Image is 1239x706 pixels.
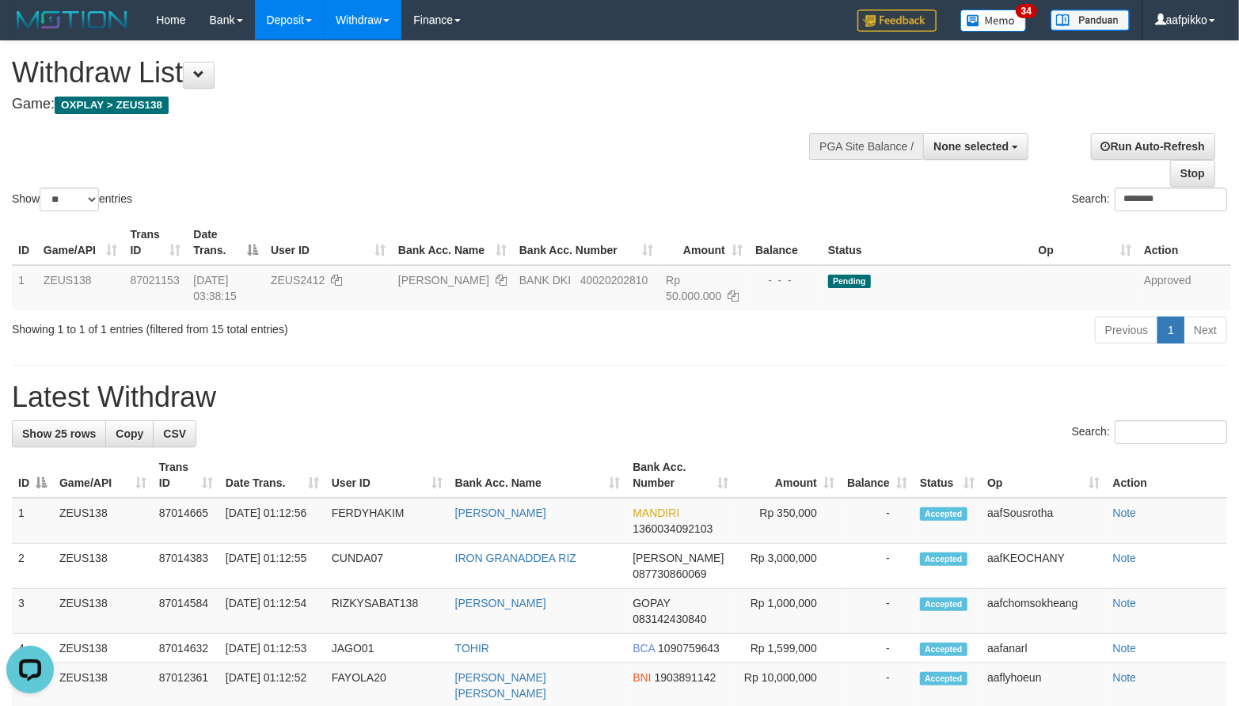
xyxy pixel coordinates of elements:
td: 2 [12,544,53,589]
label: Search: [1072,188,1227,211]
th: Trans ID: activate to sort column ascending [124,220,187,265]
td: 87014632 [153,634,219,663]
span: Rp 50.000.000 [666,274,721,302]
span: Accepted [920,507,967,521]
td: 1 [12,498,53,544]
img: Button%20Memo.svg [960,9,1027,32]
td: aafSousrotha [981,498,1106,544]
td: CUNDA07 [325,544,449,589]
a: IRON GRANADDEA RIZ [455,552,576,564]
td: Rp 3,000,000 [735,544,841,589]
th: User ID: activate to sort column ascending [264,220,392,265]
img: Feedback.jpg [857,9,937,32]
td: 3 [12,589,53,634]
h4: Game: [12,97,810,112]
span: BANK DKI [519,274,571,287]
th: Balance [749,220,822,265]
span: 87021153 [130,274,179,287]
td: JAGO01 [325,634,449,663]
span: Copy 087730860069 to clipboard [633,567,706,580]
td: - [841,589,914,634]
a: Note [1113,507,1137,519]
span: CSV [163,427,186,440]
a: Note [1113,671,1137,684]
div: - - - [755,272,815,288]
h1: Withdraw List [12,57,810,89]
th: Status: activate to sort column ascending [914,453,981,498]
div: PGA Site Balance / [809,133,923,160]
span: [PERSON_NAME] [633,552,724,564]
td: 87014665 [153,498,219,544]
td: ZEUS138 [37,265,124,310]
td: Rp 1,000,000 [735,589,841,634]
input: Search: [1115,420,1227,444]
span: Copy 1090759643 to clipboard [658,642,720,655]
button: None selected [923,133,1028,160]
label: Search: [1072,420,1227,444]
td: 1 [12,265,37,310]
td: aafchomsokheang [981,589,1106,634]
a: Next [1184,317,1227,344]
span: Copy 083142430840 to clipboard [633,613,706,625]
th: Op: activate to sort column ascending [1032,220,1138,265]
span: Copy 1360034092103 to clipboard [633,522,713,535]
td: [DATE] 01:12:54 [219,589,325,634]
span: None selected [933,140,1009,153]
th: Date Trans.: activate to sort column ascending [219,453,325,498]
a: Note [1113,642,1137,655]
div: Showing 1 to 1 of 1 entries (filtered from 15 total entries) [12,315,504,337]
th: Balance: activate to sort column ascending [841,453,914,498]
td: - [841,498,914,544]
td: [DATE] 01:12:53 [219,634,325,663]
a: 1 [1157,317,1184,344]
a: Run Auto-Refresh [1091,133,1215,160]
span: Accepted [920,672,967,685]
td: Rp 350,000 [735,498,841,544]
td: - [841,634,914,663]
span: Accepted [920,598,967,611]
a: [PERSON_NAME] [398,274,489,287]
td: FERDYHAKIM [325,498,449,544]
td: Rp 1,599,000 [735,634,841,663]
td: ZEUS138 [53,634,153,663]
span: BCA [633,642,655,655]
span: ZEUS2412 [271,274,325,287]
span: BNI [633,671,651,684]
th: Status [822,220,1032,265]
span: Show 25 rows [22,427,96,440]
select: Showentries [40,188,99,211]
th: Amount: activate to sort column ascending [735,453,841,498]
h1: Latest Withdraw [12,381,1227,413]
a: CSV [153,420,196,447]
th: ID [12,220,37,265]
span: Accepted [920,643,967,656]
th: Bank Acc. Name: activate to sort column ascending [449,453,627,498]
td: 87014584 [153,589,219,634]
th: Op: activate to sort column ascending [981,453,1106,498]
input: Search: [1115,188,1227,211]
span: MANDIRI [633,507,679,519]
th: Action [1107,453,1227,498]
span: [DATE] 03:38:15 [193,274,237,302]
td: Approved [1138,265,1231,310]
a: Stop [1170,160,1215,187]
a: Note [1113,552,1137,564]
a: [PERSON_NAME] [455,597,546,609]
td: ZEUS138 [53,544,153,589]
a: Note [1113,597,1137,609]
td: [DATE] 01:12:55 [219,544,325,589]
th: Game/API: activate to sort column ascending [37,220,124,265]
th: Game/API: activate to sort column ascending [53,453,153,498]
a: Copy [105,420,154,447]
img: panduan.png [1051,9,1130,31]
td: ZEUS138 [53,498,153,544]
th: Trans ID: activate to sort column ascending [153,453,219,498]
a: Show 25 rows [12,420,106,447]
th: Bank Acc. Number: activate to sort column ascending [626,453,734,498]
span: Copy 40020202810 to clipboard [580,274,648,287]
img: MOTION_logo.png [12,8,132,32]
a: [PERSON_NAME] [455,507,546,519]
td: - [841,544,914,589]
td: 87014383 [153,544,219,589]
button: Open LiveChat chat widget [6,6,54,54]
